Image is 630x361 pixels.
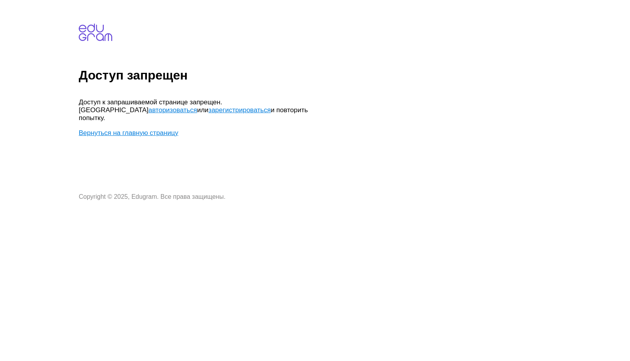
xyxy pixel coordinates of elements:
a: зарегистрироваться [208,106,271,114]
p: Copyright © 2025, Edugram. Все права защищены. [79,193,315,200]
a: Вернуться на главную страницу [79,129,178,137]
a: авторизоваться [148,106,197,114]
h1: Доступ запрещен [79,68,627,83]
p: Доступ к запрашиваемой странице запрещен. [GEOGRAPHIC_DATA] или и повторить попытку. [79,98,315,122]
img: edugram.com [79,24,112,41]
